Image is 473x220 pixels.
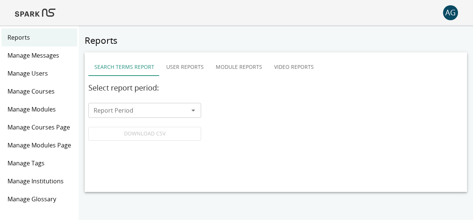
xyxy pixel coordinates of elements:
[443,5,458,20] div: AG
[1,190,77,208] div: Manage Glossary
[1,136,77,154] div: Manage Modules Page
[1,28,77,46] div: Reports
[1,154,77,172] div: Manage Tags
[1,172,77,190] div: Manage Institutions
[1,118,77,136] div: Manage Courses Page
[1,46,77,64] div: Manage Messages
[443,5,458,20] button: account of current user
[188,105,198,116] button: Open
[7,159,71,168] span: Manage Tags
[15,4,55,22] img: Logo of SPARK at Stanford
[1,82,77,100] div: Manage Courses
[88,82,463,94] h6: Select report period:
[7,123,71,132] span: Manage Courses Page
[85,34,467,46] h5: Reports
[1,100,77,118] div: Manage Modules
[1,64,77,82] div: Manage Users
[7,51,71,60] span: Manage Messages
[268,58,320,76] button: Video Reports
[7,69,71,78] span: Manage Users
[7,177,71,186] span: Manage Institutions
[1,25,77,211] nav: main
[160,58,210,76] button: User Reports
[88,58,463,76] div: report types
[210,58,268,76] button: Module Reports
[7,195,71,204] span: Manage Glossary
[88,58,160,76] button: Search Terms Report
[7,33,71,42] span: Reports
[7,141,71,150] span: Manage Modules Page
[7,87,71,96] span: Manage Courses
[7,105,71,114] span: Manage Modules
